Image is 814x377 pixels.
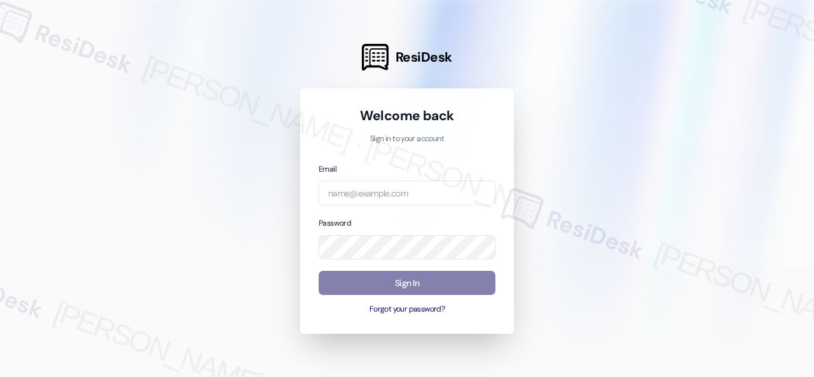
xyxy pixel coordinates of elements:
h1: Welcome back [319,107,495,125]
label: Email [319,164,336,174]
p: Sign in to your account [319,134,495,145]
button: Sign In [319,271,495,296]
img: ResiDesk Logo [362,44,389,71]
label: Password [319,218,351,228]
input: name@example.com [319,181,495,205]
button: Forgot your password? [319,304,495,315]
span: ResiDesk [396,48,452,66]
